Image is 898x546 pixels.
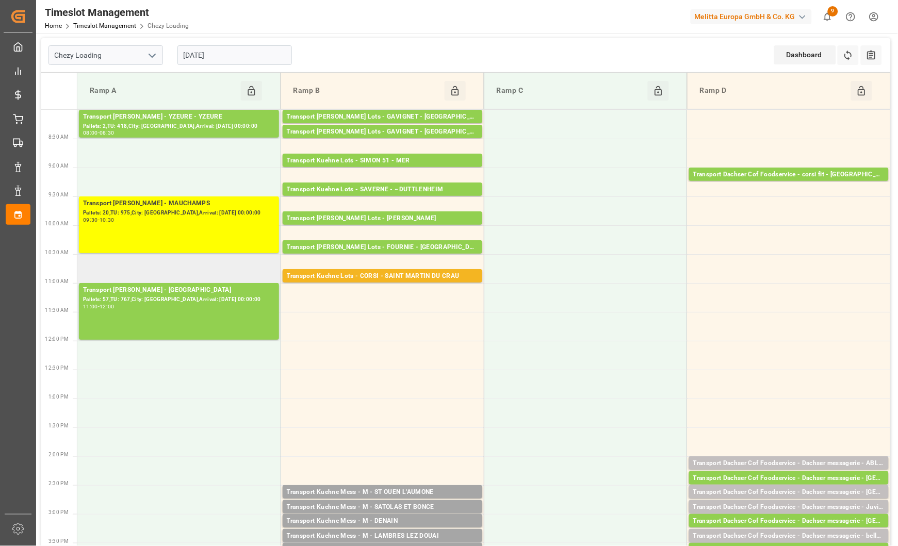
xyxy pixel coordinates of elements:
[83,209,275,218] div: Pallets: 20,TU: 975,City: [GEOGRAPHIC_DATA],Arrival: [DATE] 00:00:00
[693,498,885,506] div: Pallets: 1,TU: 16,City: [GEOGRAPHIC_DATA],Arrival: [DATE] 00:00:00
[48,423,69,428] span: 1:30 PM
[287,122,478,131] div: Pallets: 16,TU: 626,City: [GEOGRAPHIC_DATA],Arrival: [DATE] 00:00:00
[693,170,885,180] div: Transport Dachser Cof Foodservice - corsi fit - [GEOGRAPHIC_DATA]
[86,81,241,101] div: Ramp A
[48,163,69,169] span: 9:00 AM
[839,5,862,28] button: Help Center
[816,5,839,28] button: show 9 new notifications
[98,304,100,309] div: -
[693,458,885,469] div: Transport Dachser Cof Foodservice - Dachser messagerie - ABLIS
[48,481,69,486] span: 2:30 PM
[83,295,275,304] div: Pallets: 57,TU: 767,City: [GEOGRAPHIC_DATA],Arrival: [DATE] 00:00:00
[287,112,478,122] div: Transport [PERSON_NAME] Lots - GAVIGNET - [GEOGRAPHIC_DATA]
[693,473,885,484] div: Transport Dachser Cof Foodservice - Dachser messagerie - [GEOGRAPHIC_DATA]
[287,242,478,253] div: Transport [PERSON_NAME] Lots - FOURNIE - [GEOGRAPHIC_DATA]
[696,81,851,101] div: Ramp D
[83,285,275,295] div: Transport [PERSON_NAME] - [GEOGRAPHIC_DATA]
[45,250,69,255] span: 10:30 AM
[73,22,136,29] a: Timeslot Management
[83,198,275,209] div: Transport [PERSON_NAME] - MAUCHAMPS
[691,7,816,26] button: Melitta Europa GmbH & Co. KG
[693,484,885,492] div: Pallets: ,TU: 95,City: [GEOGRAPHIC_DATA],Arrival: [DATE] 00:00:00
[287,282,478,290] div: Pallets: ,TU: 848,City: [GEOGRAPHIC_DATA][PERSON_NAME],Arrival: [DATE] 00:00:00
[48,134,69,140] span: 8:30 AM
[98,218,100,222] div: -
[144,47,159,63] button: open menu
[493,81,648,101] div: Ramp C
[48,394,69,400] span: 1:00 PM
[45,365,69,371] span: 12:30 PM
[287,156,478,166] div: Transport Kuehne Lots - SIMON 51 - MER
[287,185,478,195] div: Transport Kuehne Lots - SAVERNE - ~DUTTLENHEIM
[48,452,69,457] span: 2:00 PM
[83,218,98,222] div: 09:30
[100,218,115,222] div: 10:30
[287,137,478,146] div: Pallets: 13,TU: 708,City: [GEOGRAPHIC_DATA],Arrival: [DATE] 00:00:00
[287,253,478,261] div: Pallets: ,TU: 176,City: [GEOGRAPHIC_DATA],Arrival: [DATE] 00:00:00
[287,502,478,512] div: Transport Kuehne Mess - M - SATOLAS ET BONCE
[693,531,885,541] div: Transport Dachser Cof Foodservice - Dachser messagerie - bellevile sur [GEOGRAPHIC_DATA]
[287,512,478,521] div: Pallets: ,TU: 4,City: [PERSON_NAME] ET BONCE,Arrival: [DATE] 00:00:00
[693,512,885,521] div: Pallets: 1,TU: 41,City: [GEOGRAPHIC_DATA],Arrival: [DATE] 00:00:00
[100,304,115,309] div: 12:00
[48,192,69,197] span: 9:30 AM
[83,304,98,309] div: 11:00
[48,45,163,65] input: Type to search/select
[287,195,478,204] div: Pallets: 1,TU: 70,City: ~[GEOGRAPHIC_DATA],Arrival: [DATE] 00:00:00
[83,112,275,122] div: Transport [PERSON_NAME] - YZEURE - YZEURE
[45,336,69,342] span: 12:00 PM
[83,122,275,131] div: Pallets: 2,TU: 418,City: [GEOGRAPHIC_DATA],Arrival: [DATE] 00:00:00
[100,130,115,135] div: 08:30
[693,526,885,535] div: Pallets: 1,TU: ,City: [GEOGRAPHIC_DATA],Arrival: [DATE] 00:00:00
[691,9,812,24] div: Melitta Europa GmbH & Co. KG
[83,130,98,135] div: 08:00
[287,224,478,233] div: Pallets: 5,TU: 296,City: CARQUEFOU,Arrival: [DATE] 00:00:00
[45,5,189,20] div: Timeslot Management
[287,516,478,526] div: Transport Kuehne Mess - M - DENAIN
[287,531,478,541] div: Transport Kuehne Mess - M - LAMBRES LEZ DOUAI
[287,526,478,535] div: Pallets: ,TU: 184,City: [GEOGRAPHIC_DATA],Arrival: [DATE] 00:00:00
[693,469,885,477] div: Pallets: 1,TU: 9,City: ABLIS,Arrival: [DATE] 00:00:00
[48,509,69,515] span: 3:00 PM
[287,166,478,175] div: Pallets: 11,TU: 16,City: MER,Arrival: [DATE] 00:00:00
[287,498,478,506] div: Pallets: ,TU: 12,City: ST OUEN L'AUMONE,Arrival: [DATE] 00:00:00
[45,307,69,313] span: 11:30 AM
[48,538,69,544] span: 3:30 PM
[98,130,100,135] div: -
[287,213,478,224] div: Transport [PERSON_NAME] Lots - [PERSON_NAME]
[287,271,478,282] div: Transport Kuehne Lots - CORSI - SAINT MARTIN DU CRAU
[828,6,838,16] span: 9
[45,221,69,226] span: 10:00 AM
[289,81,445,101] div: Ramp B
[693,180,885,189] div: Pallets: 2,TU: 14,City: [GEOGRAPHIC_DATA],Arrival: [DATE] 00:00:00
[693,487,885,498] div: Transport Dachser Cof Foodservice - Dachser messagerie - [GEOGRAPHIC_DATA]
[287,487,478,498] div: Transport Kuehne Mess - M - ST OUEN L'AUMONE
[693,502,885,512] div: Transport Dachser Cof Foodservice - Dachser messagerie - Juvigny
[177,45,292,65] input: DD-MM-YYYY
[287,127,478,137] div: Transport [PERSON_NAME] Lots - GAVIGNET - [GEOGRAPHIC_DATA]
[45,22,62,29] a: Home
[45,278,69,284] span: 11:00 AM
[774,45,836,64] div: Dashboard
[693,516,885,526] div: Transport Dachser Cof Foodservice - Dachser messagerie - [GEOGRAPHIC_DATA]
